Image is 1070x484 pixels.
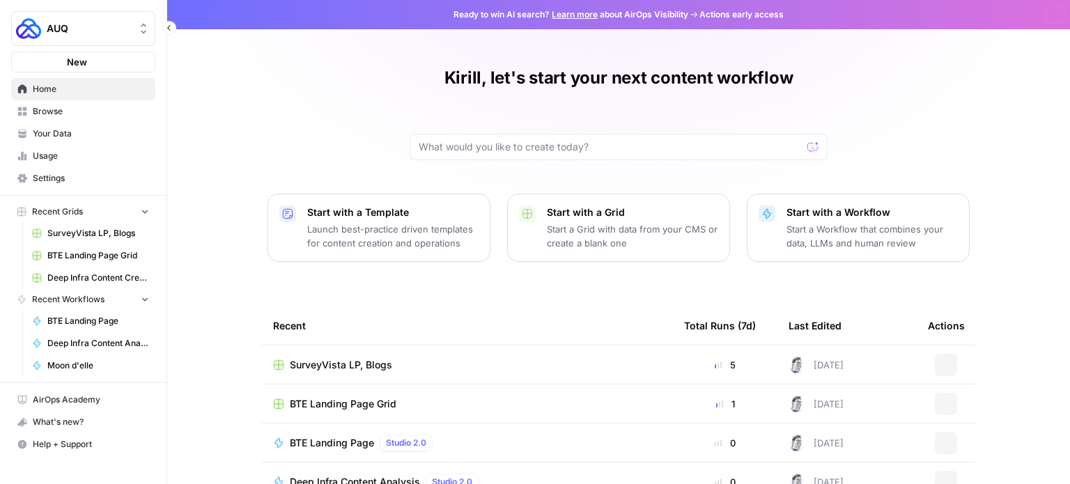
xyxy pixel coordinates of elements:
[11,145,155,167] a: Usage
[33,150,149,162] span: Usage
[789,396,844,412] div: [DATE]
[453,8,688,21] span: Ready to win AI search? about AirOps Visibility
[47,337,149,350] span: Deep Infra Content Analysis
[290,436,374,450] span: BTE Landing Page
[11,11,155,46] button: Workspace: AUQ
[507,194,730,262] button: Start with a GridStart a Grid with data from your CMS or create a blank one
[786,205,958,219] p: Start with a Workflow
[33,127,149,140] span: Your Data
[684,358,766,372] div: 5
[11,433,155,455] button: Help + Support
[33,172,149,185] span: Settings
[33,83,149,95] span: Home
[11,167,155,189] a: Settings
[267,194,490,262] button: Start with a TemplateLaunch best-practice driven templates for content creation and operations
[11,289,155,310] button: Recent Workflows
[789,357,844,373] div: [DATE]
[11,201,155,222] button: Recent Grids
[747,194,970,262] button: Start with a WorkflowStart a Workflow that combines your data, LLMs and human review
[32,205,83,218] span: Recent Grids
[47,272,149,284] span: Deep Infra Content Creation
[789,306,842,345] div: Last Edited
[33,105,149,118] span: Browse
[684,306,756,345] div: Total Runs (7d)
[307,222,479,250] p: Launch best-practice driven templates for content creation and operations
[419,140,802,154] input: What would you like to create today?
[789,435,805,451] img: 28dbpmxwbe1lgts1kkshuof3rm4g
[552,9,598,19] a: Learn more
[26,244,155,267] a: BTE Landing Page Grid
[47,22,131,36] span: AUQ
[444,67,793,89] h1: Kirill, let's start your next content workflow
[386,437,426,449] span: Studio 2.0
[11,78,155,100] a: Home
[684,397,766,411] div: 1
[47,249,149,262] span: BTE Landing Page Grid
[11,100,155,123] a: Browse
[273,306,662,345] div: Recent
[928,306,965,345] div: Actions
[786,222,958,250] p: Start a Workflow that combines your data, LLMs and human review
[33,393,149,406] span: AirOps Academy
[547,205,718,219] p: Start with a Grid
[67,55,87,69] span: New
[26,267,155,289] a: Deep Infra Content Creation
[290,397,396,411] span: BTE Landing Page Grid
[47,227,149,240] span: SurveyVista LP, Blogs
[26,222,155,244] a: SurveyVista LP, Blogs
[273,397,662,411] a: BTE Landing Page Grid
[26,332,155,354] a: Deep Infra Content Analysis
[789,396,805,412] img: 28dbpmxwbe1lgts1kkshuof3rm4g
[789,435,844,451] div: [DATE]
[47,359,149,372] span: Moon d'elle
[290,358,392,372] span: SurveyVista LP, Blogs
[11,411,155,433] button: What's new?
[12,412,155,432] div: What's new?
[47,315,149,327] span: BTE Landing Page
[16,16,41,41] img: AUQ Logo
[547,222,718,250] p: Start a Grid with data from your CMS or create a blank one
[684,436,766,450] div: 0
[11,123,155,145] a: Your Data
[273,435,662,451] a: BTE Landing PageStudio 2.0
[699,8,784,21] span: Actions early access
[26,310,155,332] a: BTE Landing Page
[26,354,155,377] a: Moon d'elle
[273,358,662,372] a: SurveyVista LP, Blogs
[33,438,149,451] span: Help + Support
[11,52,155,72] button: New
[32,293,104,306] span: Recent Workflows
[789,357,805,373] img: 28dbpmxwbe1lgts1kkshuof3rm4g
[307,205,479,219] p: Start with a Template
[11,389,155,411] a: AirOps Academy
